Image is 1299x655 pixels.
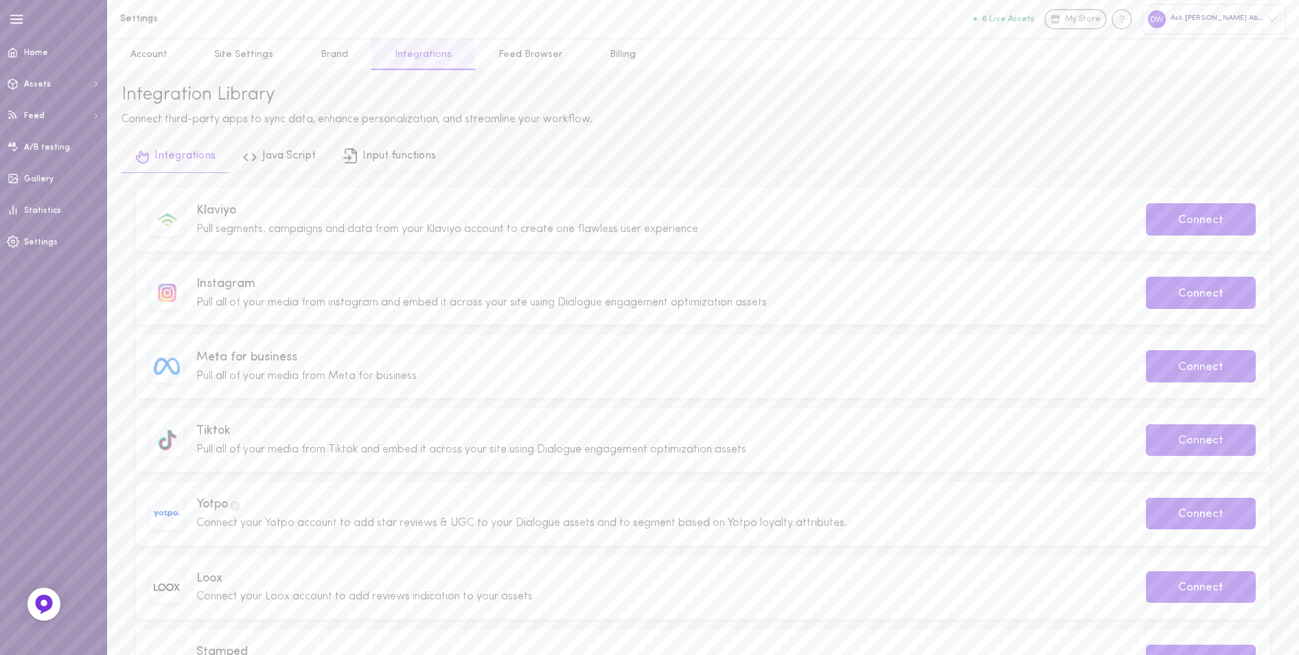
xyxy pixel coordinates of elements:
[24,207,61,215] span: Statistics
[24,175,54,183] span: Gallery
[196,496,1126,513] span: Yotpo
[196,349,1126,366] span: Meta for business
[196,275,1126,292] span: Instagram
[120,14,347,24] h1: Settings
[1146,498,1256,530] button: Connect
[1146,277,1256,309] button: Connect
[330,142,450,173] a: Input functions
[34,594,54,614] img: Feedback Button
[1112,9,1132,30] div: Knowledge center
[1065,14,1101,26] span: My Store
[586,39,659,70] a: Billing
[196,518,847,529] span: Connect your Yotpo account to add star reviews & UGC to your Dialogue assets and to segment based...
[122,111,1285,128] div: Connect third-party apps to sync data, enhance personalization, and streamline your workflow.
[24,49,48,57] span: Home
[974,14,1044,24] a: 6 Live Assets
[196,297,767,308] span: Pull all of your media from instagram and embed it across your site using Dialogue engagement opt...
[24,80,51,89] span: Assets
[191,39,297,70] a: Site Settings
[196,444,746,455] span: Pull all of your media from Tiktok and embed it across your site using Dialogue engagement optimi...
[24,238,58,246] span: Settings
[24,143,70,152] span: A/B testing
[371,39,475,70] a: Integrations
[154,510,180,518] img: image
[196,591,533,602] span: Connect your Loox account to add reviews indication to your assets
[974,14,1035,23] button: 6 Live Assets
[122,142,229,173] a: Integrations
[229,142,330,173] a: Java Script
[1146,350,1256,382] button: Connect
[196,224,698,235] span: Pull segments, campaigns and data from your Klaviyo account to create one flawless user experience
[154,584,180,591] img: image
[196,202,1126,219] span: Klaviyo
[196,570,1126,587] span: Loox
[156,208,179,231] img: image
[24,112,45,120] span: Feed
[196,422,1126,439] span: Tiktok
[158,284,176,302] img: image
[107,39,191,70] a: Account
[1146,203,1256,235] button: Connect
[196,371,417,382] span: Pull all of your media from Meta for business
[154,358,180,375] img: image
[158,429,176,450] img: image
[1146,424,1256,457] button: Connect
[122,84,1285,106] div: Integration Library
[1146,571,1256,604] button: Connect
[475,39,586,70] a: Feed Browser
[1142,4,1286,34] div: Ask [PERSON_NAME] About Hair & Health
[297,39,371,70] a: Brand
[1044,9,1107,30] a: My Store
